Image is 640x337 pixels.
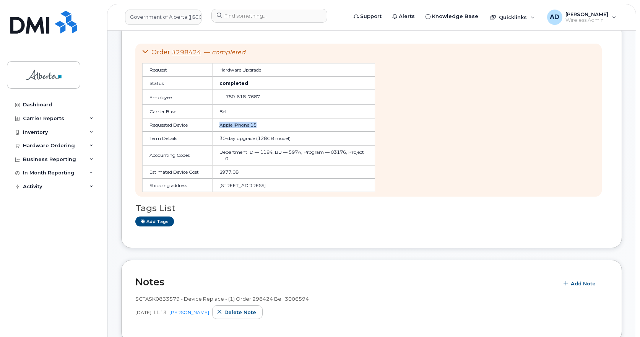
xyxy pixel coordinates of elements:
span: Delete note [224,309,256,316]
h2: Notes [135,276,555,288]
span: 780 [226,94,260,99]
td: [STREET_ADDRESS] [212,179,375,192]
td: Estimated Device Cost [142,165,212,179]
td: Shipping address [142,179,212,192]
td: Requested Device [142,118,212,132]
div: Quicklinks [484,10,540,25]
h3: Tags List [135,204,608,213]
span: 11:13 [153,309,166,316]
td: $977.08 [212,165,375,179]
button: Add Note [559,277,602,291]
td: completed [212,77,375,90]
button: Delete note [212,305,263,319]
td: Carrier Base [142,105,212,118]
td: 30-day upgrade (128GB model) [212,132,375,145]
span: Order [151,49,170,56]
a: Knowledge Base [420,9,484,24]
td: Request [142,63,212,77]
span: SCTASK0833579 - Device Replace - (1) Order 298424 Bell 3006594 [135,296,309,302]
td: Hardware Upgrade [212,63,375,77]
div: Arunajith Daylath [542,10,622,25]
span: Wireless Admin [565,17,608,23]
td: Department ID — 1184, BU — 597A, Program — 03176, Project — 0 [212,145,375,165]
span: Quicklinks [499,14,527,20]
a: Alerts [387,9,420,24]
td: Term Details [142,132,212,145]
span: Add Note [571,280,596,287]
td: Accounting Codes [142,145,212,165]
span: AD [550,13,559,22]
span: — [204,49,245,56]
input: Find something... [211,9,327,23]
td: Employee [142,90,212,105]
a: Government of Alberta (GOA) [125,10,201,25]
span: 7687 [246,94,260,99]
a: #298424 [172,49,201,56]
a: Support [348,9,387,24]
em: completed [212,49,245,56]
span: Support [360,13,382,20]
span: [PERSON_NAME] [565,11,608,17]
a: Add tags [135,217,174,226]
td: Bell [212,105,375,118]
span: Knowledge Base [432,13,478,20]
td: Status [142,77,212,90]
span: [DATE] [135,309,151,316]
a: [PERSON_NAME] [169,309,209,315]
span: Alerts [399,13,415,20]
td: Apple iPhone 15 [212,118,375,132]
span: 618 [235,94,246,99]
